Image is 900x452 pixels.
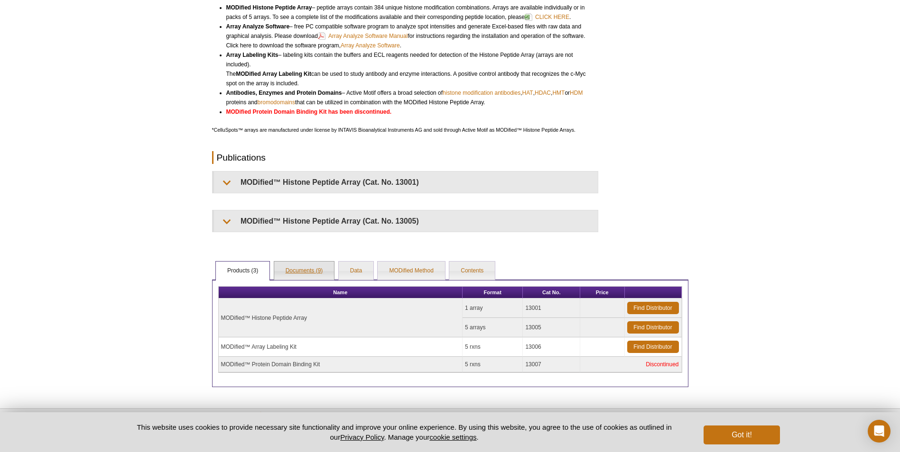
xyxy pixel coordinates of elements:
[226,50,590,88] li: – labeling kits contain the buffers and ECL reagents needed for detection of the Histone Peptide ...
[868,420,891,443] div: Open Intercom Messenger
[207,409,316,447] img: Active Motif,
[523,337,580,357] td: 13006
[340,433,384,441] a: Privacy Policy
[226,88,590,107] li: – Active Motif offers a broad selection of , , , or proteins and that can be utilized in combinat...
[580,287,625,298] th: Price
[449,262,495,280] a: Contents
[378,262,445,280] a: MODified Method
[212,127,575,133] span: *CelluSpots™ arrays are manufactured under license by INTAVIS Bioanalytical Instruments AG and so...
[463,287,523,298] th: Format
[214,210,598,232] summary: MODified™ Histone Peptide Array (Cat. No. 13005)
[121,422,688,442] p: This website uses cookies to provide necessary site functionality and improve your online experie...
[226,3,590,22] li: – peptide arrays contain 384 unique histone modification combinations. Arrays are available indiv...
[258,98,295,107] a: bromodomains
[274,262,334,280] a: Documents (9)
[523,318,580,337] td: 13005
[226,52,278,58] strong: Array Labeling Kits
[704,425,779,444] button: Got it!
[523,287,580,298] th: Cat No.
[523,298,580,318] td: 13001
[429,433,476,441] button: cookie settings
[552,88,565,98] a: HMT
[570,88,583,98] a: HDM
[535,88,551,98] a: HDAC
[627,302,679,314] a: Find Distributor
[525,11,569,23] a: CLICK HERE
[627,341,679,353] a: Find Distributor
[216,262,269,280] a: Products (3)
[219,287,463,298] th: Name
[212,151,598,164] h2: Publications
[463,298,523,318] td: 1 array
[341,41,400,50] a: Array Analyze Software
[219,337,463,357] td: MODified™ Array Labeling Kit
[627,321,679,334] a: Find Distributor
[226,22,590,50] li: – free PC compatible software program to analyze spot intensities and generate Excel-based files ...
[226,4,312,11] strong: MODified Histone Peptide Array
[219,298,463,337] td: MODified™ Histone Peptide Array
[236,71,311,77] strong: MODified Array Labeling Kit
[226,23,290,30] strong: Array Analyze Software
[580,357,682,372] td: Discontinued
[339,262,373,280] a: Data
[226,90,342,96] strong: Antibodies, Enzymes and Protein Domains
[318,30,408,42] a: Array Analyze Software Manual
[443,88,520,98] a: histone modification antibodies
[214,172,598,193] summary: MODified™ Histone Peptide Array (Cat. No. 13001)
[523,357,580,372] td: 13007
[463,337,523,357] td: 5 rxns
[219,357,463,372] td: MODified™ Protein Domain Binding Kit
[463,357,523,372] td: 5 rxns
[463,318,523,337] td: 5 arrays
[522,88,533,98] a: HAT
[226,108,392,115] strong: MODified Protein Domain Binding Kit has been discontinued.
